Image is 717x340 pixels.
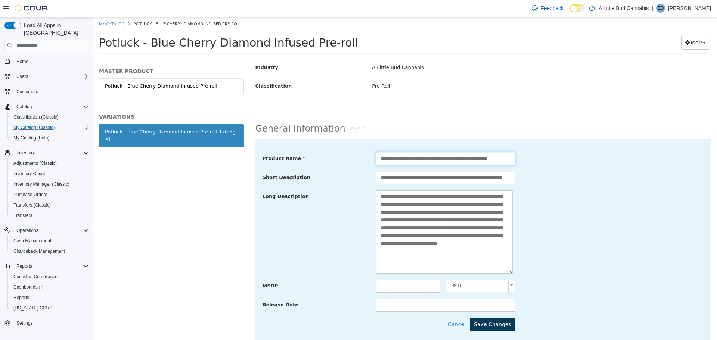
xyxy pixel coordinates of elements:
a: Potluck - Blue Cherry Diamond Infused Pre-roll [6,61,150,77]
span: Inventory [13,148,89,157]
span: ED [658,4,664,13]
span: Canadian Compliance [10,272,89,281]
div: Ethan Dewar [656,4,665,13]
a: Reports [10,293,32,302]
span: Cash Management [13,238,51,244]
span: Transfers (Classic) [13,202,51,208]
span: Transfers [10,211,89,220]
span: Chargeback Management [10,247,89,256]
a: Dashboards [10,283,46,292]
button: Customers [1,86,92,97]
span: My Catalog (Beta) [10,133,89,142]
span: Inventory Count [10,169,89,178]
input: Dark Mode [569,4,585,12]
button: [US_STATE] CCRS [7,303,92,313]
a: My Catalog (Beta) [10,133,53,142]
button: Home [1,56,92,67]
span: My Catalog (Classic) [10,123,89,132]
button: Inventory [13,148,38,157]
span: Washington CCRS [10,303,89,312]
a: Settings [13,319,35,328]
span: Dashboards [10,283,89,292]
button: Operations [1,225,92,236]
span: Customers [16,89,38,95]
div: Potluck - Blue Cherry Diamond Infused Pre-roll 1x0.5g >H [12,111,145,126]
span: [US_STATE] CCRS [13,305,52,311]
span: Short Description [169,157,217,163]
span: Customers [13,87,89,96]
a: Transfers [10,211,35,220]
a: Transfers (Classic) [10,201,54,210]
a: Classification (Classic) [10,113,62,122]
span: USD [353,263,412,275]
span: Reports [10,293,89,302]
span: Dashboards [13,284,43,290]
button: My Catalog (Classic) [7,122,92,133]
h2: General Information [162,105,618,119]
button: My Catalog (Beta) [7,133,92,143]
span: Transfers (Classic) [10,201,89,210]
button: Inventory Count [7,169,92,179]
span: Home [16,59,28,64]
span: Users [13,72,89,81]
span: Adjustments (Classic) [10,159,89,168]
a: USD [352,262,422,275]
a: Adjustments (Classic) [10,159,60,168]
button: Purchase Orders [7,189,92,200]
a: Feedback [529,1,567,16]
div: Pre-Roll [273,63,623,76]
span: Users [16,73,28,79]
span: Industry [162,47,185,53]
button: Tools [588,19,617,32]
span: Reports [13,262,89,271]
a: Home [13,57,31,66]
img: Cova [15,4,49,12]
button: Reports [13,262,35,271]
span: Settings [16,320,32,326]
span: Load All Apps in [GEOGRAPHIC_DATA] [21,22,89,37]
a: Chargeback Management [10,247,68,256]
span: Feedback [541,4,564,12]
button: Catalog [1,101,92,112]
a: Canadian Compliance [10,272,60,281]
span: Potluck - Blue Cherry Diamond Infused Pre-roll [6,19,265,32]
span: Inventory Manager (Classic) [10,180,89,189]
span: Adjustments (Classic) [13,160,57,166]
span: MSRP [169,266,185,271]
span: Product Name [169,138,212,144]
button: Users [1,71,92,82]
button: Users [13,72,31,81]
a: Inventory Manager (Classic) [10,180,72,189]
span: My Catalog (Beta) [13,135,50,141]
button: Operations [13,226,41,235]
span: Inventory [16,150,35,156]
span: Catalog [13,102,89,111]
span: Potluck - Blue Cherry Diamond Infused Pre-roll [40,4,148,9]
button: Save Changes [376,300,422,314]
span: Home [13,57,89,66]
a: Inventory Count [10,169,48,178]
span: Classification (Classic) [13,114,59,120]
button: Catalog [13,102,35,111]
button: Reports [1,261,92,271]
span: Reports [13,295,29,300]
button: Cash Management [7,236,92,246]
a: My Catalog (Classic) [10,123,58,132]
span: Settings [13,318,89,328]
button: Transfers [7,210,92,221]
span: Inventory Count [13,171,45,177]
h5: MASTER PRODUCT [6,51,150,57]
p: A Little Bud Cannabis [599,4,649,13]
span: Catalog [16,104,32,110]
button: Classification (Classic) [7,112,92,122]
button: Adjustments (Classic) [7,158,92,169]
a: Customers [13,87,41,96]
button: Transfers (Classic) [7,200,92,210]
span: Long Description [169,176,215,182]
button: Cancel [354,300,376,314]
button: Inventory Manager (Classic) [7,179,92,189]
span: Purchase Orders [13,192,47,198]
span: Inventory Manager (Classic) [13,181,69,187]
button: Chargeback Management [7,246,92,256]
span: Cash Management [10,236,89,245]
